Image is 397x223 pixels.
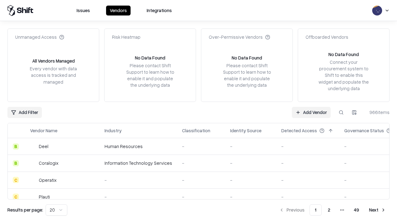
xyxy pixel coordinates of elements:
[39,143,48,150] div: Deel
[349,204,364,216] button: 49
[7,107,42,118] button: Add Filter
[39,177,56,183] div: Operatix
[292,107,331,118] a: Add Vendor
[13,194,19,200] div: C
[15,34,64,40] div: Unmanaged Access
[30,160,36,166] img: Coralogix
[13,160,19,166] div: B
[73,6,94,15] button: Issues
[13,143,19,150] div: B
[39,194,50,200] div: Plauti
[323,204,335,216] button: 2
[39,160,58,166] div: Coralogix
[310,204,322,216] button: 1
[182,143,220,150] div: -
[221,62,273,89] div: Please contact Shift Support to learn how to enable it and populate the underlying data
[328,51,359,58] div: No Data Found
[365,204,390,216] button: Next
[135,55,165,61] div: No Data Found
[318,59,369,92] div: Connect your procurement system to Shift to enable this widget and populate the underlying data
[230,194,271,200] div: -
[124,62,176,89] div: Please contact Shift Support to learn how to enable it and populate the underlying data
[230,160,271,166] div: -
[106,6,131,15] button: Vendors
[32,58,75,64] div: All Vendors Managed
[281,127,317,134] div: Detected Access
[182,160,220,166] div: -
[30,127,57,134] div: Vendor Name
[13,177,19,183] div: C
[209,34,270,40] div: Over-Permissive Vendors
[105,160,172,166] div: Information Technology Services
[281,194,334,200] div: -
[28,65,79,85] div: Every vendor with data access is tracked and managed
[275,204,390,216] nav: pagination
[182,177,220,183] div: -
[105,127,122,134] div: Industry
[281,177,334,183] div: -
[306,34,348,40] div: Offboarded Vendors
[30,143,36,150] img: Deel
[281,160,334,166] div: -
[230,177,271,183] div: -
[182,127,210,134] div: Classification
[232,55,262,61] div: No Data Found
[7,207,43,213] p: Results per page:
[105,194,172,200] div: -
[230,127,261,134] div: Identity Source
[105,143,172,150] div: Human Resources
[182,194,220,200] div: -
[365,109,390,116] div: 966 items
[30,194,36,200] img: Plauti
[344,127,384,134] div: Governance Status
[30,177,36,183] img: Operatix
[105,177,172,183] div: -
[143,6,176,15] button: Integrations
[281,143,334,150] div: -
[230,143,271,150] div: -
[112,34,141,40] div: Risk Heatmap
